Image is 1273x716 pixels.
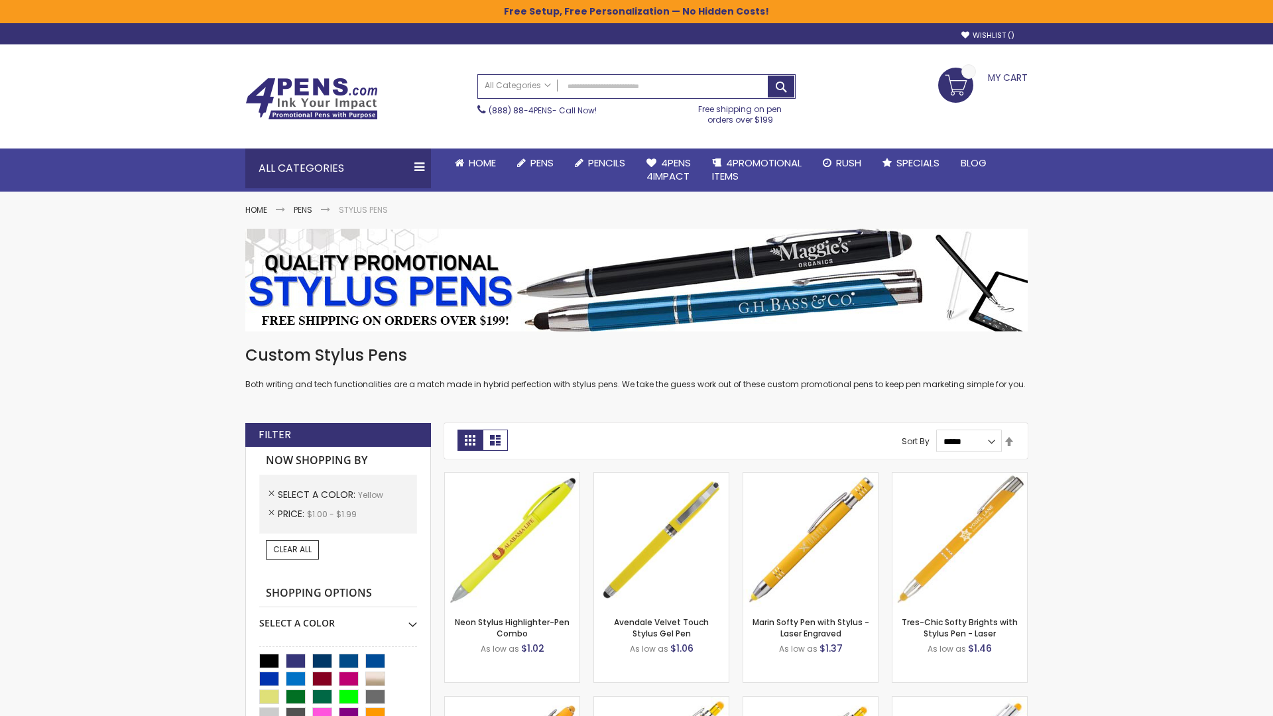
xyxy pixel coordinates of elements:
[485,80,551,91] span: All Categories
[892,473,1027,607] img: Tres-Chic Softy Brights with Stylus Pen - Laser-Yellow
[489,105,597,116] span: - Call Now!
[614,617,709,638] a: Avendale Velvet Touch Stylus Gel Pen
[588,156,625,170] span: Pencils
[445,472,579,483] a: Neon Stylus Highlighter-Pen Combo-Yellow
[245,78,378,120] img: 4Pens Custom Pens and Promotional Products
[481,643,519,654] span: As low as
[892,696,1027,707] a: Tres-Chic Softy with Stylus Top Pen - ColorJet-Yellow
[278,507,307,520] span: Price
[646,156,691,183] span: 4Pens 4impact
[294,204,312,215] a: Pens
[445,696,579,707] a: Ellipse Softy Brights with Stylus Pen - Laser-Yellow
[594,472,729,483] a: Avendale Velvet Touch Stylus Gel Pen-Yellow
[564,149,636,178] a: Pencils
[530,156,554,170] span: Pens
[594,696,729,707] a: Phoenix Softy Brights with Stylus Pen - Laser-Yellow
[902,436,930,447] label: Sort By
[507,149,564,178] a: Pens
[902,617,1018,638] a: Tres-Chic Softy Brights with Stylus Pen - Laser
[819,642,843,655] span: $1.37
[743,473,878,607] img: Marin Softy Pen with Stylus - Laser Engraved-Yellow
[636,149,701,192] a: 4Pens4impact
[259,607,417,630] div: Select A Color
[489,105,552,116] a: (888) 88-4PENS
[457,430,483,451] strong: Grid
[339,204,388,215] strong: Stylus Pens
[444,149,507,178] a: Home
[670,642,694,655] span: $1.06
[950,149,997,178] a: Blog
[521,642,544,655] span: $1.02
[278,488,358,501] span: Select A Color
[892,472,1027,483] a: Tres-Chic Softy Brights with Stylus Pen - Laser-Yellow
[594,473,729,607] img: Avendale Velvet Touch Stylus Gel Pen-Yellow
[259,428,291,442] strong: Filter
[712,156,802,183] span: 4PROMOTIONAL ITEMS
[245,149,431,188] div: All Categories
[779,643,818,654] span: As low as
[968,642,992,655] span: $1.46
[469,156,496,170] span: Home
[266,540,319,559] a: Clear All
[961,30,1014,40] a: Wishlist
[836,156,861,170] span: Rush
[630,643,668,654] span: As low as
[445,473,579,607] img: Neon Stylus Highlighter-Pen Combo-Yellow
[273,544,312,555] span: Clear All
[307,508,357,520] span: $1.00 - $1.99
[743,472,878,483] a: Marin Softy Pen with Stylus - Laser Engraved-Yellow
[872,149,950,178] a: Specials
[259,579,417,608] strong: Shopping Options
[812,149,872,178] a: Rush
[245,204,267,215] a: Home
[685,99,796,125] div: Free shipping on pen orders over $199
[455,617,570,638] a: Neon Stylus Highlighter-Pen Combo
[245,345,1028,366] h1: Custom Stylus Pens
[701,149,812,192] a: 4PROMOTIONALITEMS
[478,75,558,97] a: All Categories
[743,696,878,707] a: Phoenix Softy Brights Gel with Stylus Pen - Laser-Yellow
[961,156,987,170] span: Blog
[358,489,383,501] span: Yellow
[753,617,869,638] a: Marin Softy Pen with Stylus - Laser Engraved
[259,447,417,475] strong: Now Shopping by
[245,229,1028,331] img: Stylus Pens
[928,643,966,654] span: As low as
[245,345,1028,390] div: Both writing and tech functionalities are a match made in hybrid perfection with stylus pens. We ...
[896,156,940,170] span: Specials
